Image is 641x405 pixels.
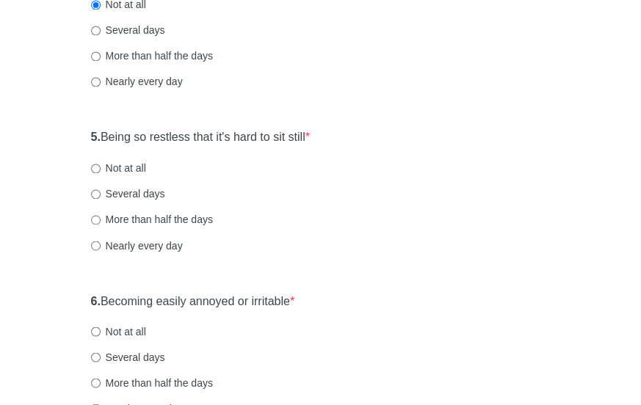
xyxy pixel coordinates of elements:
input: More than half the days [91,215,101,225]
input: Not at all [91,326,101,336]
input: Several days [91,26,101,35]
input: More than half the days [91,378,101,387]
input: More than half the days [91,51,101,61]
label: Becoming easily annoyed or irritable [91,293,295,310]
label: Nearly every day [91,238,183,252]
input: Nearly every day [91,77,101,87]
label: Not at all [91,161,146,175]
label: Several days [91,23,165,37]
label: Nearly every day [91,74,183,89]
label: More than half the days [91,48,213,63]
input: Several days [91,189,101,199]
label: More than half the days [91,375,213,390]
strong: 6. [91,294,101,307]
label: Several days [91,186,165,201]
label: Not at all [91,324,146,338]
input: Not at all [91,164,101,173]
input: Nearly every day [91,241,101,250]
label: Several days [91,349,165,364]
strong: 5. [91,131,101,143]
input: Several days [91,352,101,362]
label: Being so restless that it's hard to sit still [91,129,310,146]
label: More than half the days [91,212,213,227]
